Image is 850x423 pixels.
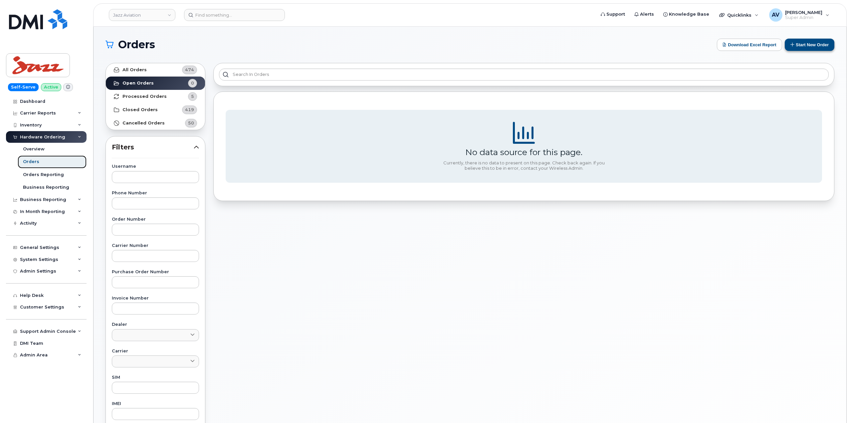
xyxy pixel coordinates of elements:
div: Currently, there is no data to present on this page. Check back again. If you believe this to be ... [441,160,607,171]
span: 0 [191,80,194,86]
label: Username [112,164,199,169]
a: All Orders474 [106,63,205,77]
strong: Cancelled Orders [122,120,165,126]
span: 5 [191,93,194,100]
span: 474 [185,67,194,73]
label: Dealer [112,322,199,327]
strong: All Orders [122,67,147,73]
button: Start New Order [785,39,834,51]
input: Search in orders [219,69,829,81]
span: 419 [185,106,194,113]
span: 50 [188,120,194,126]
span: Filters [112,142,194,152]
label: Phone Number [112,191,199,195]
span: Orders [118,40,155,50]
label: Carrier [112,349,199,353]
strong: Open Orders [122,81,154,86]
label: Order Number [112,217,199,222]
a: Closed Orders419 [106,103,205,116]
button: Download Excel Report [717,39,782,51]
strong: Processed Orders [122,94,167,99]
a: Cancelled Orders50 [106,116,205,130]
a: Open Orders0 [106,77,205,90]
label: Carrier Number [112,244,199,248]
div: No data source for this page. [465,147,582,157]
strong: Closed Orders [122,107,158,112]
label: Invoice Number [112,296,199,301]
a: Processed Orders5 [106,90,205,103]
label: SIM [112,375,199,380]
label: Purchase Order Number [112,270,199,274]
label: IMEI [112,402,199,406]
